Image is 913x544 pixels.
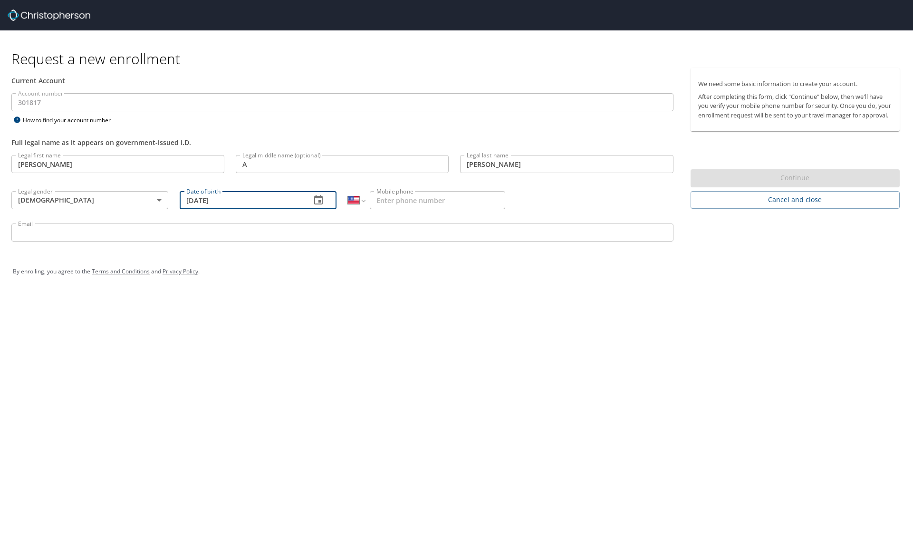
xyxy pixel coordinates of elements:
[163,267,198,275] a: Privacy Policy
[11,49,907,68] h1: Request a new enrollment
[13,260,900,283] div: By enrolling, you agree to the and .
[698,194,892,206] span: Cancel and close
[370,191,505,209] input: Enter phone number
[698,92,892,120] p: After completing this form, click "Continue" below, then we'll have you verify your mobile phone ...
[698,79,892,88] p: We need some basic information to create your account.
[92,267,150,275] a: Terms and Conditions
[11,137,673,147] div: Full legal name as it appears on government-issued I.D.
[11,114,130,126] div: How to find your account number
[11,191,168,209] div: [DEMOGRAPHIC_DATA]
[180,191,303,209] input: MM/DD/YYYY
[8,10,90,21] img: cbt logo
[691,191,900,209] button: Cancel and close
[11,76,673,86] div: Current Account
